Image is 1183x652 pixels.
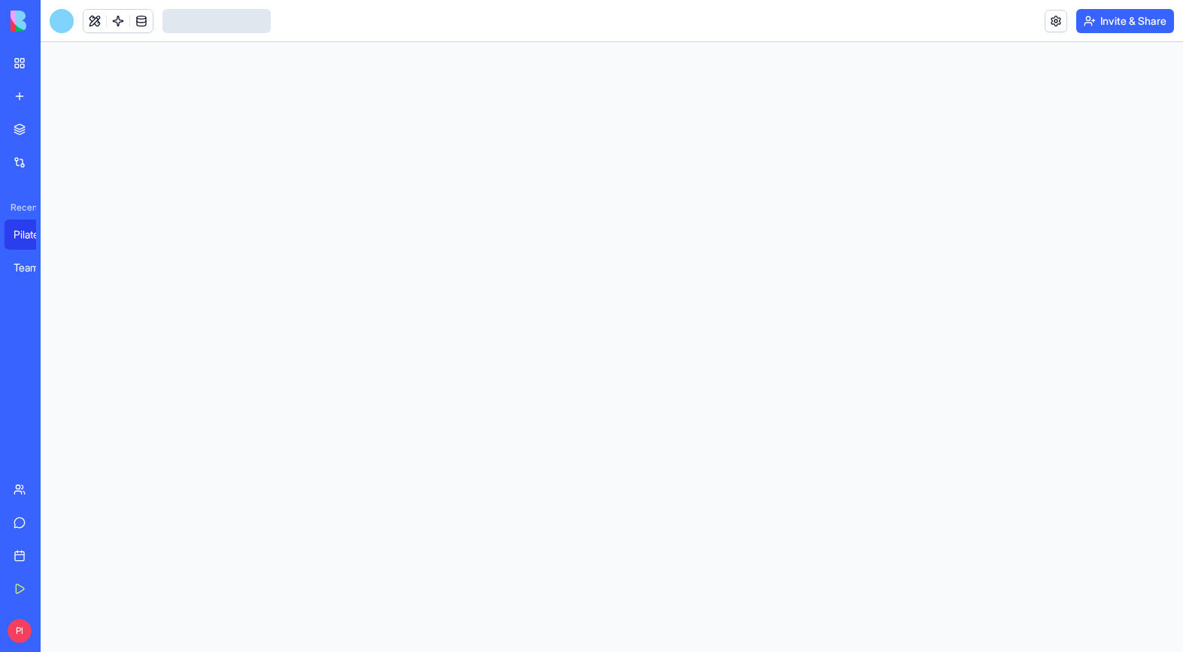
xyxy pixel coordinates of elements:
div: Pilates in Pink Studio Events [14,227,56,242]
span: Recent [5,202,36,214]
div: Team Schedule Hub [14,260,56,275]
span: PI [8,619,32,643]
img: logo [11,11,104,32]
a: Pilates in Pink Studio Events [5,220,65,250]
a: Team Schedule Hub [5,253,65,283]
button: Invite & Share [1076,9,1174,33]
